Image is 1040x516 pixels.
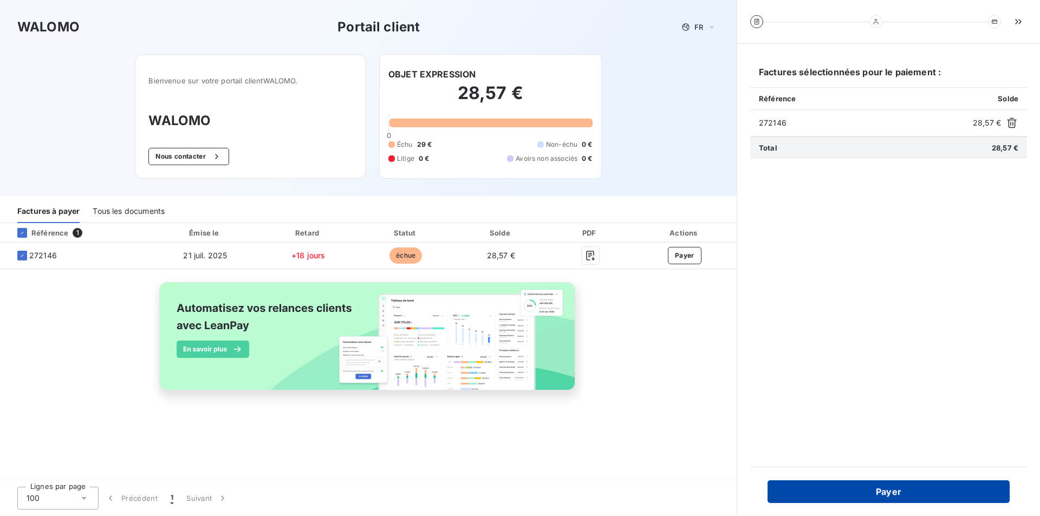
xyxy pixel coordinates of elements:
[992,143,1018,152] span: 28,57 €
[291,251,325,260] span: +18 jours
[487,251,515,260] span: 28,57 €
[387,131,391,140] span: 0
[17,17,80,37] h3: WALOMO
[768,480,1010,503] button: Payer
[27,493,40,504] span: 100
[183,251,227,260] span: 21 juil. 2025
[582,154,592,164] span: 0 €
[180,487,235,510] button: Suivant
[397,140,413,149] span: Échu
[417,140,432,149] span: 29 €
[99,487,164,510] button: Précédent
[419,154,429,164] span: 0 €
[546,140,577,149] span: Non-échu
[582,140,592,149] span: 0 €
[998,94,1018,103] span: Solde
[388,82,593,115] h2: 28,57 €
[668,247,701,264] button: Payer
[456,227,545,238] div: Solde
[550,227,630,238] div: PDF
[388,68,476,81] h6: OBJET EXPRESSION
[17,200,80,223] div: Factures à payer
[397,154,414,164] span: Litige
[759,143,777,152] span: Total
[93,200,165,223] div: Tous les documents
[149,276,587,409] img: banner
[973,117,1001,128] span: 28,57 €
[148,111,353,130] h3: WALOMO
[389,247,422,264] span: échue
[29,250,57,261] span: 272146
[73,228,82,238] span: 1
[694,23,703,31] span: FR
[360,227,452,238] div: Statut
[164,487,180,510] button: 1
[759,117,968,128] span: 272146
[154,227,257,238] div: Émise le
[516,154,577,164] span: Avoirs non associés
[750,66,1027,87] h6: Factures sélectionnées pour le paiement :
[635,227,734,238] div: Actions
[148,76,353,85] span: Bienvenue sur votre portail client WALOMO .
[171,493,173,504] span: 1
[148,148,229,165] button: Nous contacter
[759,94,796,103] span: Référence
[9,228,68,238] div: Référence
[261,227,355,238] div: Retard
[337,17,420,37] h3: Portail client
